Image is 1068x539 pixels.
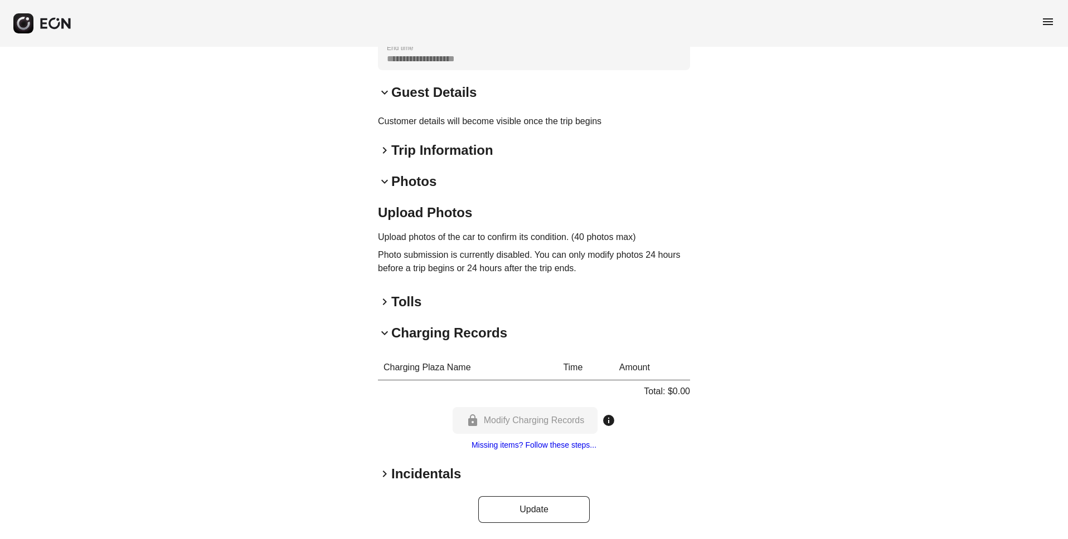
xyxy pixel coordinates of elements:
h2: Trip Information [391,141,493,159]
span: menu [1041,15,1055,28]
button: Update [478,496,590,523]
a: Missing items? Follow these steps... [472,440,596,449]
th: Amount [614,355,690,380]
span: info [602,414,615,427]
span: keyboard_arrow_down [378,86,391,99]
span: keyboard_arrow_down [378,326,391,340]
h2: Tolls [391,293,421,311]
p: Total: $0.00 [644,385,690,398]
p: Customer details will become visible once the trip begins [378,115,690,128]
th: Time [557,355,613,380]
p: Photo submission is currently disabled. You can only modify photos 24 hours before a trip begins ... [378,248,690,275]
h2: Guest Details [391,84,477,101]
th: Charging Plaza Name [378,355,557,380]
h2: Photos [391,173,436,190]
span: keyboard_arrow_right [378,144,391,157]
span: keyboard_arrow_right [378,295,391,308]
p: Upload photos of the car to confirm its condition. (40 photos max) [378,231,690,244]
span: keyboard_arrow_right [378,467,391,481]
span: keyboard_arrow_down [378,175,391,188]
h2: Charging Records [391,324,507,342]
h2: Upload Photos [378,204,690,222]
h2: Incidentals [391,465,461,483]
